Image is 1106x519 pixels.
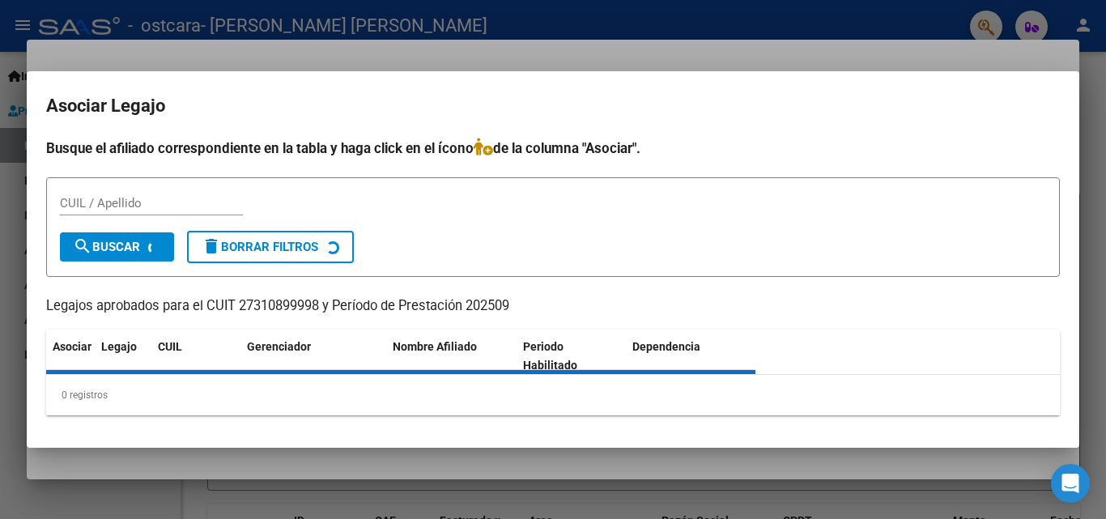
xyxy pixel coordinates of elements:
span: Buscar [73,240,140,254]
span: CUIL [158,340,182,353]
h2: Asociar Legajo [46,91,1060,121]
datatable-header-cell: Gerenciador [240,330,386,383]
datatable-header-cell: Nombre Afiliado [386,330,517,383]
mat-icon: search [73,236,92,256]
datatable-header-cell: CUIL [151,330,240,383]
datatable-header-cell: Legajo [95,330,151,383]
datatable-header-cell: Dependencia [626,330,756,383]
span: Gerenciador [247,340,311,353]
span: Borrar Filtros [202,240,318,254]
button: Buscar [60,232,174,262]
datatable-header-cell: Asociar [46,330,95,383]
div: 0 registros [46,375,1060,415]
mat-icon: delete [202,236,221,256]
datatable-header-cell: Periodo Habilitado [517,330,626,383]
h4: Busque el afiliado correspondiente en la tabla y haga click en el ícono de la columna "Asociar". [46,138,1060,159]
p: Legajos aprobados para el CUIT 27310899998 y Período de Prestación 202509 [46,296,1060,317]
span: Dependencia [632,340,700,353]
span: Nombre Afiliado [393,340,477,353]
span: Periodo Habilitado [523,340,577,372]
button: Borrar Filtros [187,231,354,263]
span: Asociar [53,340,91,353]
span: Legajo [101,340,137,353]
div: Open Intercom Messenger [1051,464,1090,503]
